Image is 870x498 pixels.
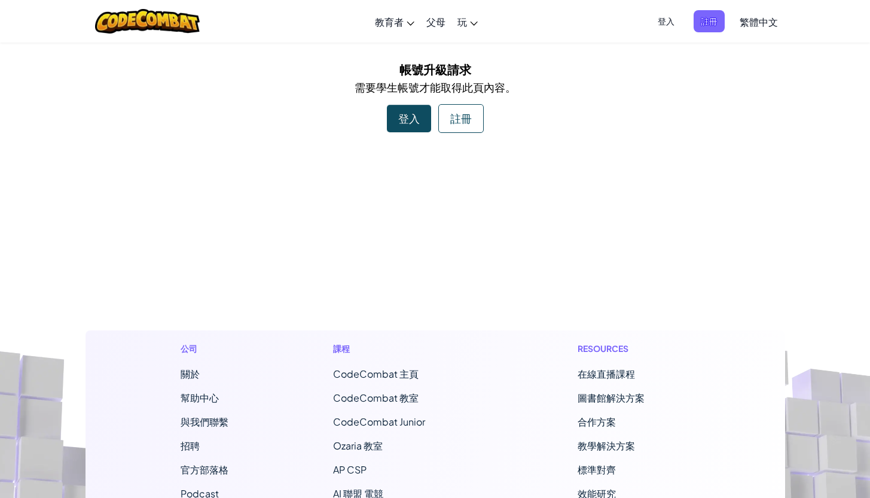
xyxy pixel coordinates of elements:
a: 在線直播課程 [578,368,635,380]
p: 需要學生帳號才能取得此頁內容。 [94,78,776,96]
h5: 帳號升級請求 [94,60,776,78]
h1: 公司 [181,342,228,355]
a: 玩 [451,5,484,38]
a: 繁體中文 [734,5,784,38]
span: 教育者 [375,16,404,28]
a: 關於 [181,368,200,380]
a: AP CSP [333,463,367,476]
button: 註冊 [694,10,725,32]
div: 註冊 [438,104,484,133]
a: 合作方案 [578,415,616,428]
span: CodeCombat 主頁 [333,368,419,380]
a: 招聘 [181,439,200,452]
a: 教學解決方案 [578,439,635,452]
a: 教育者 [369,5,420,38]
span: 與我們聯繫 [181,415,228,428]
img: CodeCombat logo [95,9,200,34]
a: 標準對齊 [578,463,616,476]
h1: Resources [578,342,689,355]
a: 父母 [420,5,451,38]
a: CodeCombat 教室 [333,391,419,404]
h1: 課程 [333,342,473,355]
a: CodeCombat Junior [333,415,425,428]
div: 登入 [387,105,431,132]
span: 繁體中文 [740,16,778,28]
a: 圖書館解決方案 [578,391,645,404]
span: 玩 [457,16,467,28]
a: 官方部落格 [181,463,228,476]
a: 幫助中心 [181,391,219,404]
a: Ozaria 教室 [333,439,383,452]
button: 登入 [651,10,682,32]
